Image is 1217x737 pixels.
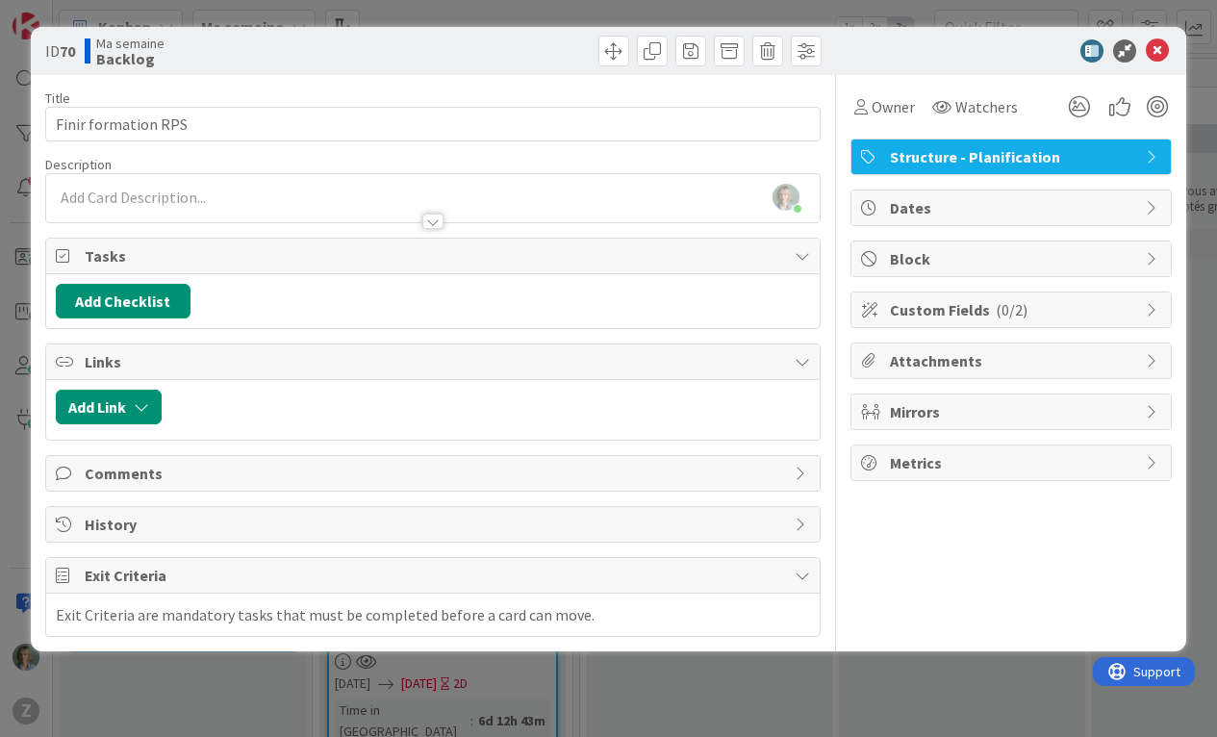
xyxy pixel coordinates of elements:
span: Comments [85,462,786,485]
span: Exit Criteria [85,564,786,587]
span: Dates [890,196,1136,219]
span: Custom Fields [890,298,1136,321]
span: ID [45,39,75,63]
span: Metrics [890,451,1136,474]
span: History [85,513,786,536]
span: Watchers [955,95,1018,118]
span: ( 0/2 ) [996,300,1027,319]
input: type card name here... [45,107,822,141]
span: Mirrors [890,400,1136,423]
span: Description [45,156,112,173]
span: Support [40,3,88,26]
div: Exit Criteria are mandatory tasks that must be completed before a card can move. [56,603,595,626]
span: Owner [872,95,915,118]
span: Attachments [890,349,1136,372]
span: Tasks [85,244,786,267]
label: Title [45,89,70,107]
span: Links [85,350,786,373]
img: yiYJBOiX3uDyRLlzqUazFmxIhkEYhffL.jpg [773,184,799,211]
button: Add Checklist [56,284,190,318]
b: Backlog [96,51,165,66]
span: Ma semaine [96,36,165,51]
button: Add Link [56,390,162,424]
b: 70 [60,41,75,61]
span: Block [890,247,1136,270]
span: Structure - Planification [890,145,1136,168]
